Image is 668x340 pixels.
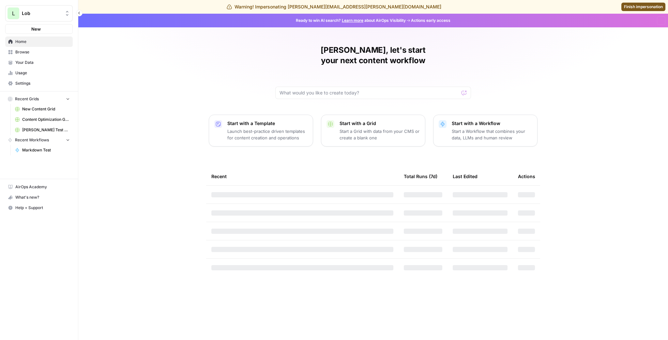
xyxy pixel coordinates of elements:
[5,192,73,203] button: What's new?
[621,3,665,11] a: Finish impersonation
[5,94,73,104] button: Recent Grids
[518,167,535,185] div: Actions
[12,9,15,17] span: L
[15,60,70,65] span: Your Data
[15,49,70,55] span: Browse
[12,104,73,114] a: New Content Grid
[6,192,72,202] div: What's new?
[5,57,73,68] a: Your Data
[22,10,61,17] span: Lob
[5,203,73,213] button: Help + Support
[15,205,70,211] span: Help + Support
[31,26,41,32] span: New
[5,36,73,47] a: Home
[5,68,73,78] a: Usage
[624,4,663,10] span: Finish impersonation
[211,167,393,185] div: Recent
[404,167,437,185] div: Total Runs (7d)
[342,18,363,23] a: Learn more
[5,5,73,21] button: Workspace: Lob
[227,120,308,127] p: Start with a Template
[452,128,532,141] p: Start a Workflow that combines your data, LLMs and human review
[5,47,73,57] a: Browse
[280,90,459,96] input: What would you like to create today?
[453,167,478,185] div: Last Edited
[15,80,70,86] span: Settings
[12,114,73,125] a: Content Optimization Grid
[22,147,70,153] span: Markdown Test
[5,78,73,89] a: Settings
[15,137,49,143] span: Recent Workflows
[12,125,73,135] a: [PERSON_NAME] Test Grid
[22,117,70,122] span: Content Optimization Grid
[411,18,450,23] span: Actions early access
[452,120,532,127] p: Start with a Workflow
[227,4,441,10] div: Warning! Impersonating [PERSON_NAME][EMAIL_ADDRESS][PERSON_NAME][DOMAIN_NAME]
[296,18,406,23] span: Ready to win AI search? about AirOps Visibility
[209,115,313,147] button: Start with a TemplateLaunch best-practice driven templates for content creation and operations
[5,24,73,34] button: New
[340,120,420,127] p: Start with a Grid
[15,39,70,45] span: Home
[15,184,70,190] span: AirOps Academy
[275,45,471,66] h1: [PERSON_NAME], let's start your next content workflow
[5,182,73,192] a: AirOps Academy
[15,70,70,76] span: Usage
[22,106,70,112] span: New Content Grid
[22,127,70,133] span: [PERSON_NAME] Test Grid
[12,145,73,155] a: Markdown Test
[15,96,39,102] span: Recent Grids
[5,135,73,145] button: Recent Workflows
[433,115,538,147] button: Start with a WorkflowStart a Workflow that combines your data, LLMs and human review
[227,128,308,141] p: Launch best-practice driven templates for content creation and operations
[340,128,420,141] p: Start a Grid with data from your CMS or create a blank one
[321,115,425,147] button: Start with a GridStart a Grid with data from your CMS or create a blank one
